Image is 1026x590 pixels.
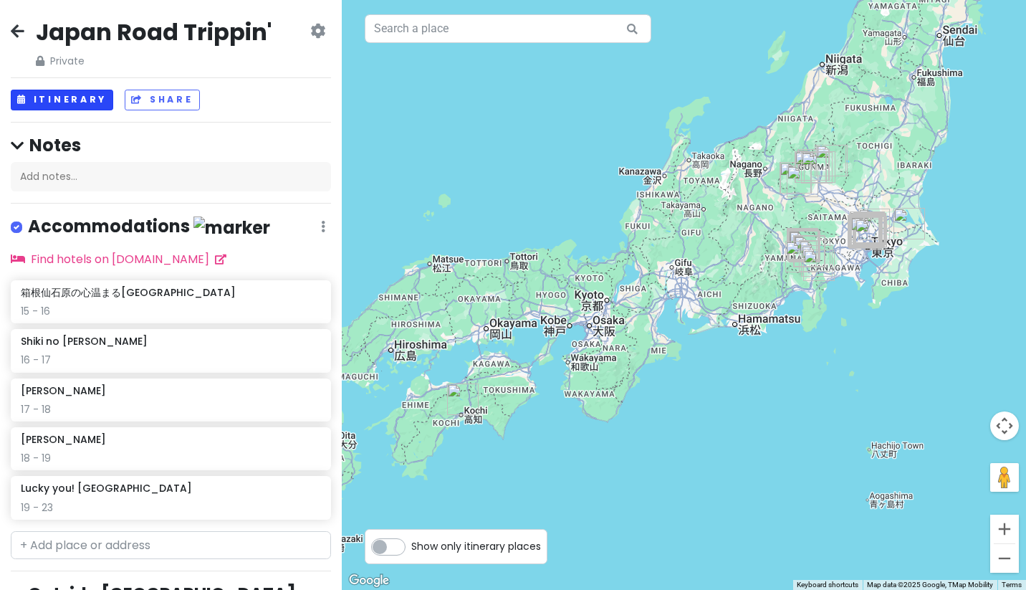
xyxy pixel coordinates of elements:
span: Show only itinerary places [411,538,541,554]
div: Sakurai Japanese Tea Experience [850,217,881,248]
button: Zoom in [990,515,1019,543]
div: Lake Onuma, Akagi [815,145,846,176]
span: Map data ©2025 Google, TMap Mobility [867,581,993,589]
h6: 箱根仙石原の心温まる[GEOGRAPHIC_DATA] [21,286,236,299]
div: Mount Myōgi [787,166,818,197]
div: 17 - 18 [21,403,321,416]
div: みずの風 MIZUNOKAZE [787,228,818,260]
div: Narita International Airport [893,208,925,239]
div: Ganso Mentainikomi Tsukemen [850,211,881,243]
h4: Notes [11,134,331,156]
div: Teppanyaki Sumifuji [849,217,881,249]
span: Private [36,53,272,69]
div: Shiki no Yado Fujisan [787,229,819,261]
div: Rāmenya Shima [848,215,879,247]
div: Moriaki Ryokan [798,149,830,181]
button: Drag Pegman onto the map to open Street View [990,463,1019,492]
div: Yamada Wine [848,216,879,247]
button: Zoom out [990,544,1019,573]
div: Tenmen [793,235,825,267]
h6: Lucky you! [GEOGRAPHIC_DATA] [21,482,192,495]
div: Ginza Kagari - Soba [853,216,884,247]
div: Ikaho Toy, Doll and Car Museum [801,152,833,184]
div: Mount Akagi [816,145,848,176]
div: Tokyo Meat Shabu House [849,214,881,245]
h4: Accommodations [28,215,270,239]
div: Gotemba Premium Outlets [801,245,833,277]
div: Butagumi [850,217,882,249]
div: 16 - 17 [21,353,321,366]
div: Nezu Terusumi [853,212,885,244]
img: marker [193,217,270,239]
div: Tsukiji Sandai [849,214,881,246]
div: Karuizawa Prince Shopping Plaza [780,162,811,194]
div: KOFFEE MAMEYA Kakeru [855,216,887,247]
div: 15 - 16 [21,305,321,318]
div: Shoya [793,236,825,267]
a: Terms (opens in new tab) [1002,581,1022,589]
div: Tsukiji Sushicho, Main Store [853,217,885,248]
button: Itinerary [11,90,113,110]
div: Kappabashi Dougugai Kitchen Town [855,213,886,244]
a: Find hotels on [DOMAIN_NAME] [11,251,226,267]
div: Tori-To-Sakana [447,384,479,415]
div: Honda Tokyo Noodle Works [854,214,886,245]
div: Lake Kawaguchi [787,229,818,260]
div: Fuji [794,236,825,267]
button: Keyboard shortcuts [797,580,858,590]
div: Jambo Hanare [853,213,884,244]
h6: [PERSON_NAME] [21,384,106,397]
div: 18 - 19 [21,452,321,465]
div: Rokurinsha [853,215,885,247]
button: Share [125,90,199,110]
h2: Japan Road Trippin' [36,17,272,47]
a: Open this area in Google Maps (opens a new window) [345,571,393,590]
div: Mount Fuji [785,241,817,272]
div: Azuki to Kōri [849,215,881,247]
input: + Add place or address [11,531,331,560]
div: Add notes... [11,162,331,192]
div: Kishigon Ryokan [797,149,829,181]
div: small worlds miniature museum [855,219,886,250]
h6: [PERSON_NAME] [21,433,106,446]
div: Tsukemen Michi [858,209,890,240]
div: Sanrokuen [788,230,820,262]
img: Google [345,571,393,590]
input: Search a place [365,14,651,43]
div: Iyoshi Cola [849,217,881,248]
div: 19 - 23 [21,501,321,514]
div: Fuji-Q Highland [789,231,820,262]
button: Map camera controls [990,411,1019,440]
div: Gunma Leisure Land Shibukawa [804,151,835,183]
div: Lake Haruna [795,151,826,183]
div: Ahiru Store [848,217,880,248]
div: Ski shop Vail [853,214,885,246]
div: Pizza Strada [851,217,883,249]
div: ignis [853,211,885,243]
h6: Shiki no [PERSON_NAME] [21,335,148,348]
div: Usui Pass Road Restoration Monument [780,162,812,194]
div: 箱根仙石原の心温まる雅宿 [803,249,835,281]
div: Lonich, [855,214,886,245]
div: Fuji Speedway [799,240,830,272]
